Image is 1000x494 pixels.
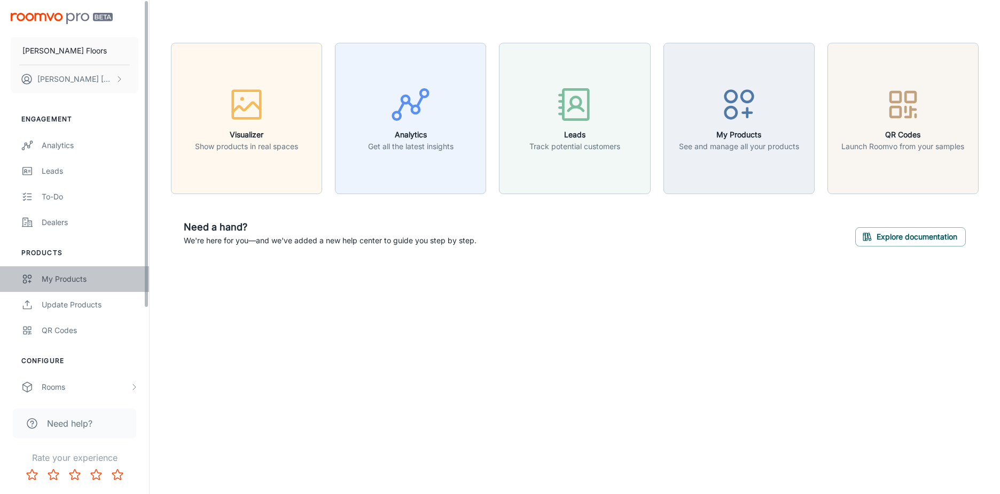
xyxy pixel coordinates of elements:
[37,73,113,85] p: [PERSON_NAME] [PERSON_NAME]
[11,65,138,93] button: [PERSON_NAME] [PERSON_NAME]
[184,220,476,235] h6: Need a hand?
[11,13,113,24] img: Roomvo PRO Beta
[171,43,322,194] button: VisualizerShow products in real spaces
[368,129,454,141] h6: Analytics
[679,141,799,152] p: See and manage all your products
[529,129,620,141] h6: Leads
[42,299,138,311] div: Update Products
[855,227,966,246] button: Explore documentation
[335,43,486,194] button: AnalyticsGet all the latest insights
[855,231,966,242] a: Explore documentation
[841,141,964,152] p: Launch Roomvo from your samples
[42,273,138,285] div: My Products
[663,43,815,194] button: My ProductsSee and manage all your products
[827,43,979,194] button: QR CodesLaunch Roomvo from your samples
[499,112,650,123] a: LeadsTrack potential customers
[22,45,107,57] p: [PERSON_NAME] Floors
[827,112,979,123] a: QR CodesLaunch Roomvo from your samples
[42,217,138,228] div: Dealers
[529,141,620,152] p: Track potential customers
[663,112,815,123] a: My ProductsSee and manage all your products
[679,129,799,141] h6: My Products
[335,112,486,123] a: AnalyticsGet all the latest insights
[11,37,138,65] button: [PERSON_NAME] Floors
[42,191,138,203] div: To-do
[42,165,138,177] div: Leads
[195,129,298,141] h6: Visualizer
[841,129,964,141] h6: QR Codes
[499,43,650,194] button: LeadsTrack potential customers
[368,141,454,152] p: Get all the latest insights
[184,235,476,246] p: We're here for you—and we've added a new help center to guide you step by step.
[195,141,298,152] p: Show products in real spaces
[42,140,138,151] div: Analytics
